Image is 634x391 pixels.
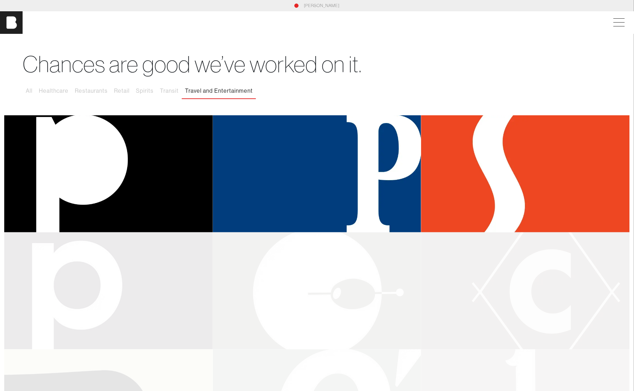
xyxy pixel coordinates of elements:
[36,84,72,98] button: Healthcare
[157,84,182,98] button: Transit
[182,84,256,98] button: Travel and Entertainment
[23,84,36,98] button: All
[72,84,111,98] button: Restaurants
[304,2,340,9] a: [PERSON_NAME]
[23,51,611,78] h1: Chances are good we’ve worked on it.
[111,84,133,98] button: Retail
[133,84,157,98] button: Spirits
